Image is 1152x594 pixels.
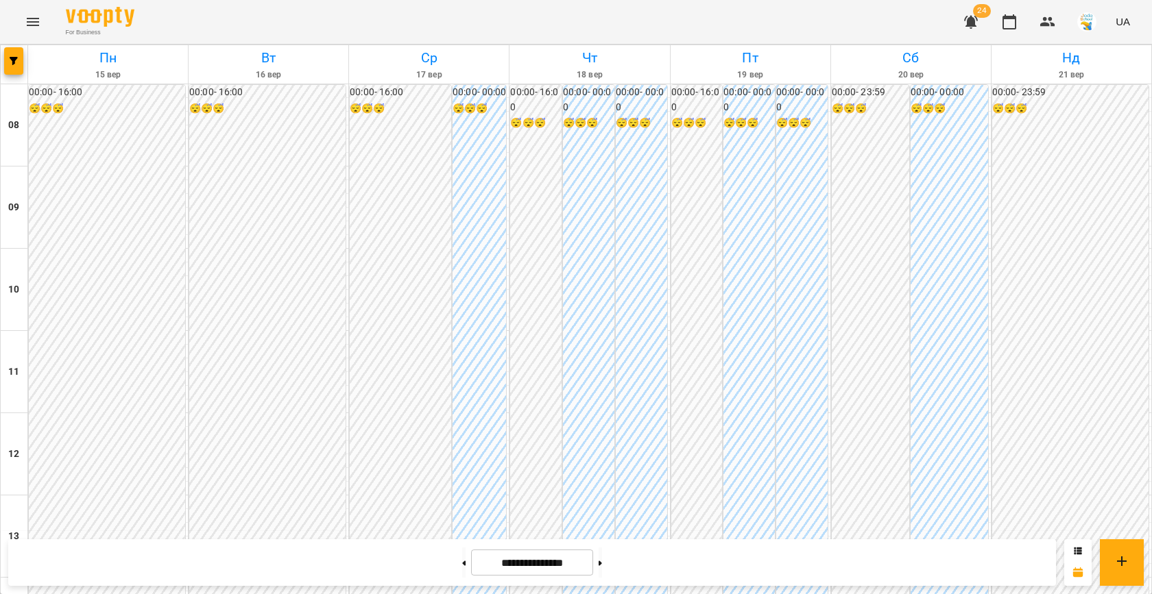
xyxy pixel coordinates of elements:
h6: Чт [512,47,667,69]
h6: 😴😴😴 [510,116,562,131]
h6: 00:00 - 00:00 [723,85,775,114]
h6: Ср [351,47,507,69]
h6: 00:00 - 16:00 [189,85,346,100]
span: 24 [973,4,991,18]
h6: 😴😴😴 [453,101,506,116]
h6: 09 [8,200,19,215]
img: Voopty Logo [66,7,134,27]
h6: Вт [191,47,346,69]
h6: 00:00 - 16:00 [29,85,185,100]
img: 38072b7c2e4bcea27148e267c0c485b2.jpg [1077,12,1096,32]
h6: 00:00 - 00:00 [453,85,506,100]
button: Menu [16,5,49,38]
h6: 😴😴😴 [616,116,667,131]
h6: 21 вер [994,69,1149,82]
h6: 12 [8,447,19,462]
h6: 😴😴😴 [29,101,185,116]
h6: Пт [673,47,828,69]
h6: 😴😴😴 [992,101,1149,116]
h6: 16 вер [191,69,346,82]
h6: 18 вер [512,69,667,82]
h6: 08 [8,118,19,133]
h6: 00:00 - 00:00 [776,85,828,114]
h6: 13 [8,529,19,544]
h6: Пн [30,47,186,69]
h6: 00:00 - 23:59 [992,85,1149,100]
h6: 17 вер [351,69,507,82]
button: UA [1110,9,1136,34]
h6: 😴😴😴 [563,116,614,131]
h6: 10 [8,282,19,297]
h6: 00:00 - 16:00 [510,85,562,114]
h6: 11 [8,364,19,380]
h6: 00:00 - 16:00 [350,85,451,100]
h6: 😴😴😴 [911,101,988,116]
h6: 19 вер [673,69,828,82]
h6: 00:00 - 23:59 [832,85,909,100]
h6: 00:00 - 00:00 [911,85,988,100]
h6: 15 вер [30,69,186,82]
span: UA [1116,14,1130,29]
h6: 00:00 - 16:00 [671,85,723,114]
h6: 00:00 - 00:00 [616,85,667,114]
h6: 😴😴😴 [832,101,909,116]
h6: 😴😴😴 [723,116,775,131]
h6: 😴😴😴 [776,116,828,131]
h6: 😴😴😴 [671,116,723,131]
span: For Business [66,28,134,37]
h6: 😴😴😴 [350,101,451,116]
h6: Сб [833,47,989,69]
h6: 😴😴😴 [189,101,346,116]
h6: 20 вер [833,69,989,82]
h6: Нд [994,47,1149,69]
h6: 00:00 - 00:00 [563,85,614,114]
